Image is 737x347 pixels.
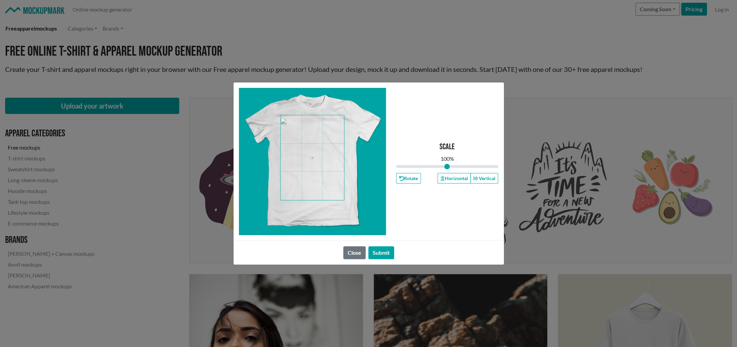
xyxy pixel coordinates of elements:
[470,173,498,184] button: Vertical
[368,246,394,259] button: Submit
[441,155,454,163] div: 100 %
[439,142,455,152] p: Scale
[396,173,421,184] button: Rotate
[437,173,471,184] button: Horizontal
[343,246,366,259] button: Close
